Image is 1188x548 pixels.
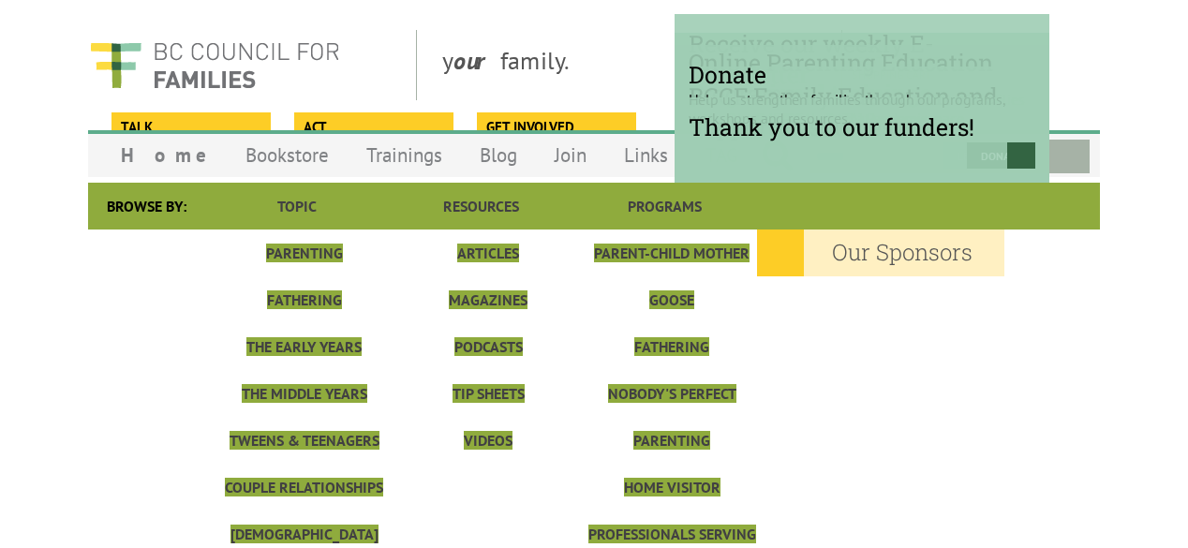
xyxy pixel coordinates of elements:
[266,244,343,262] a: Parenting
[443,197,519,215] a: Resources
[477,112,633,139] a: Get Involved Make change happen
[453,384,525,403] a: Tip Sheets
[102,133,227,177] a: Home
[594,244,750,309] a: Parent-Child Mother Goose
[454,337,523,356] a: Podcasts
[121,117,259,138] span: Talk
[628,197,702,215] a: Programs
[689,59,1035,90] span: Donate
[111,112,268,139] a: Talk Share your story
[304,117,441,138] span: Act
[227,133,348,177] a: Bookstore
[461,133,536,177] a: Blog
[88,183,205,230] div: Browse By:
[689,28,1035,90] span: Receive our weekly E-Newsletter
[634,337,709,356] a: Fathering
[267,290,342,309] a: Fathering
[689,111,1035,142] span: Thank you to our funders!
[427,30,842,100] div: y family.
[605,133,687,177] a: Links
[457,244,519,262] a: Articles
[449,290,527,309] a: Magazines
[277,197,317,215] a: Topic
[246,337,362,356] a: The Early Years
[242,384,367,403] a: The Middle Years
[88,30,341,100] img: BC Council for FAMILIES
[757,230,1004,276] h2: Our Sponsors
[624,478,720,496] a: Home Visitor
[453,45,500,76] strong: our
[608,384,736,450] a: Nobody's Perfect Parenting
[230,431,379,450] a: Tweens & Teenagers
[536,133,605,177] a: Join
[486,117,624,138] span: Get Involved
[225,478,383,496] a: Couple Relationships
[348,133,461,177] a: Trainings
[464,431,512,450] a: Videos
[294,112,451,139] a: Act Take a survey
